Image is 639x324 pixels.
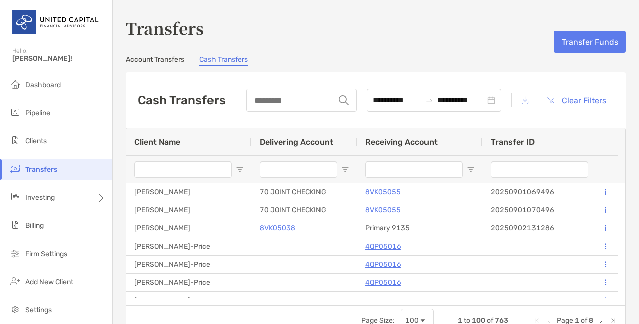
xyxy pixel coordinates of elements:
[9,219,21,231] img: billing icon
[483,183,608,201] div: 20250901069496
[9,275,21,287] img: add_new_client icon
[365,240,401,253] a: 4QP05016
[126,183,252,201] div: [PERSON_NAME]
[25,306,52,314] span: Settings
[365,186,401,198] a: 8VK05055
[9,303,21,315] img: settings icon
[365,258,401,271] a: 4QP05016
[9,106,21,118] img: pipeline icon
[483,219,608,237] div: 20250902131286
[25,165,57,174] span: Transfers
[126,237,252,255] div: [PERSON_NAME]-Price
[425,96,433,104] span: to
[592,166,600,174] button: Open Filter Menu
[25,80,61,89] span: Dashboard
[12,54,106,63] span: [PERSON_NAME]!
[365,276,401,289] a: 4QP05016
[339,95,349,105] img: input icon
[554,31,626,53] button: Transfer Funds
[260,186,326,198] p: 70 JOINT CHECKING
[260,137,333,147] span: Delivering Account
[491,137,535,147] span: Transfer ID
[365,161,463,178] input: Receiving Account Filter Input
[425,96,433,104] span: swap-right
[126,274,252,291] div: [PERSON_NAME]-Price
[25,137,47,145] span: Clients
[134,161,232,178] input: Client Name Filter Input
[126,219,252,237] div: [PERSON_NAME]
[138,93,226,107] h2: Cash Transfers
[341,166,349,174] button: Open Filter Menu
[9,78,21,90] img: dashboard icon
[126,292,252,309] div: [PERSON_NAME]-Price
[539,89,614,111] button: Clear Filters
[25,109,50,117] span: Pipeline
[365,222,410,234] p: Primary 9135
[126,55,184,66] a: Account Transfers
[483,201,608,219] div: 20250901070496
[365,204,401,216] a: 8VK05055
[260,204,326,216] p: 70 JOINT CHECKING
[12,4,100,40] img: United Capital Logo
[547,97,554,103] img: button icon
[25,221,44,230] span: Billing
[134,137,180,147] span: Client Name
[491,161,588,178] input: Transfer ID Filter Input
[9,247,21,259] img: firm-settings icon
[25,250,67,258] span: Firm Settings
[126,256,252,273] div: [PERSON_NAME]-Price
[260,161,337,178] input: Delivering Account Filter Input
[25,193,55,202] span: Investing
[467,166,475,174] button: Open Filter Menu
[25,278,73,286] span: Add New Client
[199,55,248,66] a: Cash Transfers
[9,134,21,146] img: clients icon
[365,294,401,307] a: 4QP05016
[9,163,21,175] img: transfers icon
[126,201,252,219] div: [PERSON_NAME]
[365,137,438,147] span: Receiving Account
[9,191,21,203] img: investing icon
[236,166,244,174] button: Open Filter Menu
[126,16,626,39] h3: Transfers
[260,222,295,234] a: 8VK05038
